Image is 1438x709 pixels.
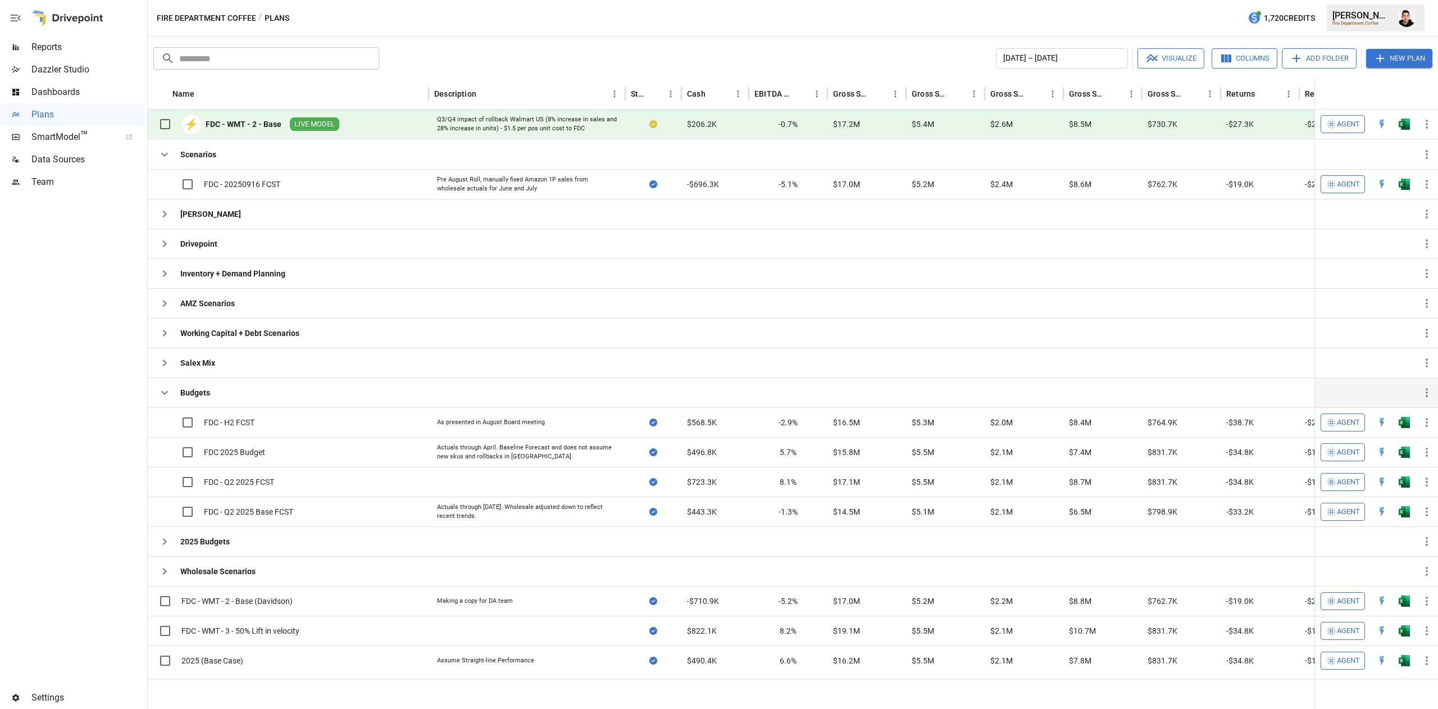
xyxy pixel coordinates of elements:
span: $730.7K [1148,119,1177,130]
span: -$17.7K [1305,506,1332,517]
span: $5.5M [912,476,934,488]
div: FDC - WMT - 2 - Base (Davidson) [181,596,293,607]
img: excel-icon.76473adf.svg [1399,447,1410,458]
div: Actuals through April. Baseline Forecast and does not assume new skus and rollbacks in [GEOGRAPHI... [437,443,617,461]
img: excel-icon.76473adf.svg [1399,596,1410,607]
span: $16.2M [833,655,860,666]
span: $2.1M [990,506,1013,517]
img: excel-icon.76473adf.svg [1399,506,1410,517]
span: $6.5M [1069,506,1091,517]
button: Sort [1422,86,1438,102]
button: Sort [647,86,663,102]
span: $831.7K [1148,447,1177,458]
div: Open in Quick Edit [1376,506,1387,517]
button: Agent [1321,443,1365,461]
div: Gross Sales: Wholesale [1069,89,1107,98]
span: -$18.1K [1305,476,1332,488]
span: -$34.8K [1226,476,1254,488]
span: -$34.8K [1226,655,1254,666]
span: $206.2K [687,119,717,130]
img: excel-icon.76473adf.svg [1399,625,1410,637]
div: Sync complete [649,596,657,607]
div: Name [172,89,194,98]
button: Gross Sales: Retail column menu [1202,86,1218,102]
div: Open in Excel [1399,179,1410,190]
button: Sort [1029,86,1045,102]
span: -5.1% [779,179,798,190]
span: $2.0M [990,417,1013,428]
span: $490.4K [687,655,717,666]
div: Cash [687,89,706,98]
span: $2.2M [990,596,1013,607]
div: / [258,11,262,25]
span: $5.4M [912,119,934,130]
div: Status [631,89,646,98]
span: -2.9% [779,417,798,428]
span: Dazzler Studio [31,63,145,76]
span: $2.1M [990,447,1013,458]
span: -$21.3K [1305,596,1332,607]
img: Francisco Sanchez [1398,9,1416,27]
span: 1,720 Credits [1264,11,1315,25]
span: 8.2% [780,625,797,637]
div: Gross Sales: Marketplace [990,89,1028,98]
span: $798.9K [1148,506,1177,517]
div: Open in Quick Edit [1376,417,1387,428]
span: 5.7% [780,447,797,458]
img: excel-icon.76473adf.svg [1399,179,1410,190]
button: Gross Sales: Marketplace column menu [1045,86,1061,102]
div: Wholesale Scenarios [180,566,256,577]
button: Gross Sales: Wholesale column menu [1123,86,1139,102]
div: Q3/Q4 impact of rollback Walmart US (8% increase in sales and 28% increase in units) - $1.5 per p... [437,115,617,133]
img: quick-edit-flash.b8aec18c.svg [1376,506,1387,517]
button: Francisco Sanchez [1391,2,1422,34]
span: $5.5M [912,625,934,637]
span: Agent [1337,506,1360,519]
span: -1.3% [779,506,798,517]
button: EBITDA Margin column menu [809,86,825,102]
button: 1,720Credits [1243,8,1319,29]
span: $5.5M [912,447,934,458]
div: FDC - WMT - 2 - Base [206,119,281,130]
span: $443.3K [687,506,717,517]
button: Add Folder [1282,48,1357,69]
span: $822.1K [687,625,717,637]
div: Sync complete [649,506,657,517]
button: Gross Sales column menu [888,86,903,102]
div: Assume Straight-line Performance [437,656,534,665]
div: Sync complete [649,625,657,637]
button: New Plan [1366,49,1432,68]
span: $831.7K [1148,625,1177,637]
img: excel-icon.76473adf.svg [1399,417,1410,428]
span: -$696.3K [687,179,719,190]
button: Fire Department Coffee [157,11,256,25]
img: quick-edit-flash.b8aec18c.svg [1376,417,1387,428]
span: $5.2M [912,596,934,607]
button: Sort [195,86,211,102]
span: Agent [1337,476,1360,489]
div: Making a copy for DA team [437,597,513,606]
span: -$18.1K [1305,447,1332,458]
div: Gross Sales: Retail [1148,89,1185,98]
button: Agent [1321,413,1365,431]
span: $8.6M [1069,179,1091,190]
span: Agent [1337,625,1360,638]
span: -0.7% [779,119,798,130]
div: Open in Quick Edit [1376,447,1387,458]
span: 8.1% [780,476,797,488]
button: Sort [872,86,888,102]
span: -$710.9K [687,596,719,607]
span: -$19.0K [1226,596,1254,607]
button: Agent [1321,175,1365,193]
span: Agent [1337,655,1360,667]
div: Drivepoint [180,238,217,249]
div: Open in Quick Edit [1376,655,1387,666]
span: $5.2M [912,179,934,190]
span: $723.3K [687,476,717,488]
img: quick-edit-flash.b8aec18c.svg [1376,179,1387,190]
div: Working Capital + Debt Scenarios [180,328,299,339]
img: quick-edit-flash.b8aec18c.svg [1376,596,1387,607]
button: Sort [1186,86,1202,102]
span: $831.7K [1148,476,1177,488]
span: $17.1M [833,476,860,488]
